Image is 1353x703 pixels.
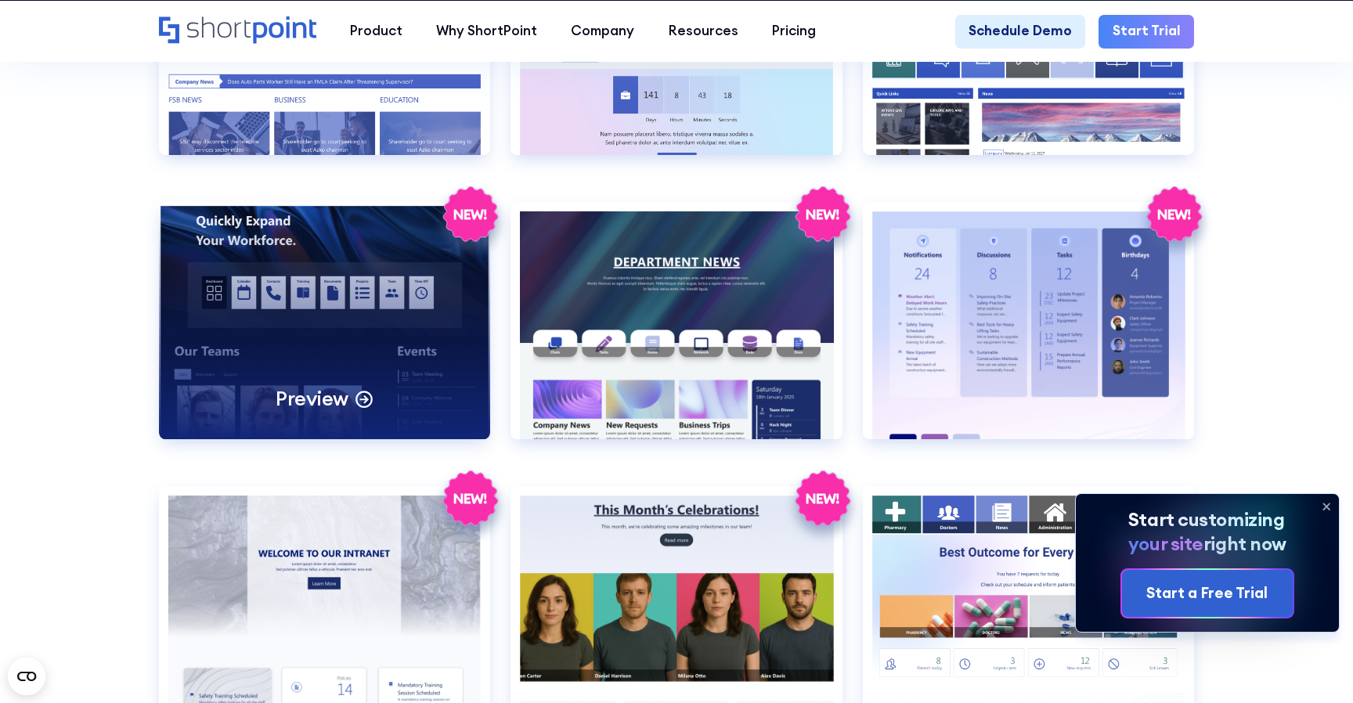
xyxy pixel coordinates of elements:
[627,118,700,145] p: Preview
[334,15,420,49] a: Product
[669,21,738,41] div: Resources
[863,202,1194,466] a: HR 7
[511,202,842,466] a: HR 7
[159,202,490,466] a: HR 5Preview
[1146,582,1268,604] div: Start a Free Trial
[436,21,537,41] div: Why ShortPoint
[1071,521,1353,703] iframe: Chat Widget
[554,15,651,49] a: Company
[159,16,316,46] a: Home
[1099,15,1194,49] a: Start Trial
[979,402,1052,429] p: Preview
[651,15,755,49] a: Resources
[772,21,816,41] div: Pricing
[755,15,832,49] a: Pricing
[420,15,554,49] a: Why ShortPoint
[8,658,45,695] button: Open CMP widget
[571,21,634,41] div: Company
[1122,570,1292,617] a: Start a Free Trial
[276,118,348,145] p: Preview
[276,385,348,412] p: Preview
[955,15,1086,49] a: Schedule Demo
[627,402,700,429] p: Preview
[979,118,1052,145] p: Preview
[350,21,402,41] div: Product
